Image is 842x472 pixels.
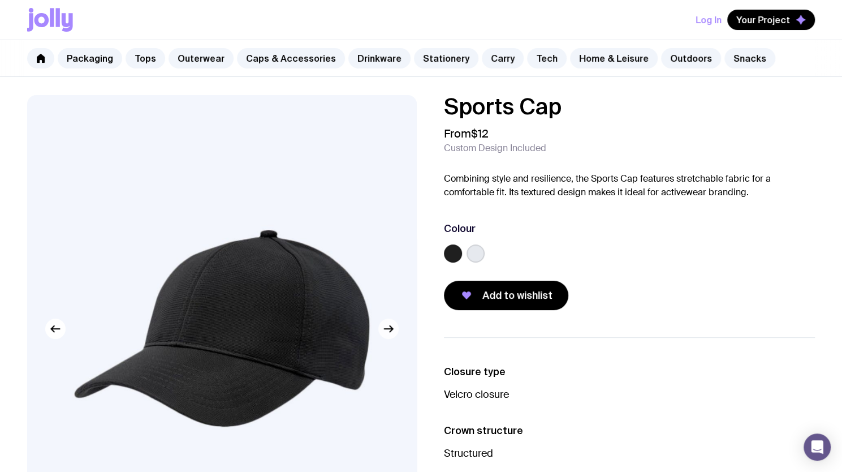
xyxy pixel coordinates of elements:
a: Drinkware [348,48,411,68]
p: Structured [444,447,815,460]
button: Your Project [727,10,815,30]
a: Packaging [58,48,122,68]
div: Open Intercom Messenger [804,434,831,461]
a: Caps & Accessories [237,48,345,68]
button: Add to wishlist [444,281,568,310]
a: Stationery [414,48,478,68]
button: Log In [696,10,722,30]
h3: Closure type [444,365,815,379]
a: Carry [482,48,524,68]
h3: Crown structure [444,424,815,437]
span: Custom Design Included [444,143,546,154]
h1: Sports Cap [444,95,815,118]
a: Tops [126,48,165,68]
span: $12 [471,126,489,141]
a: Outdoors [661,48,721,68]
p: Velcro closure [444,388,815,401]
h3: Colour [444,222,476,235]
a: Snacks [724,48,775,68]
a: Tech [527,48,567,68]
a: Outerwear [169,48,234,68]
a: Home & Leisure [570,48,658,68]
p: Combining style and resilience, the Sports Cap features stretchable fabric for a comfortable fit.... [444,172,815,199]
span: Add to wishlist [482,289,552,302]
span: From [444,127,489,140]
span: Your Project [736,14,790,25]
